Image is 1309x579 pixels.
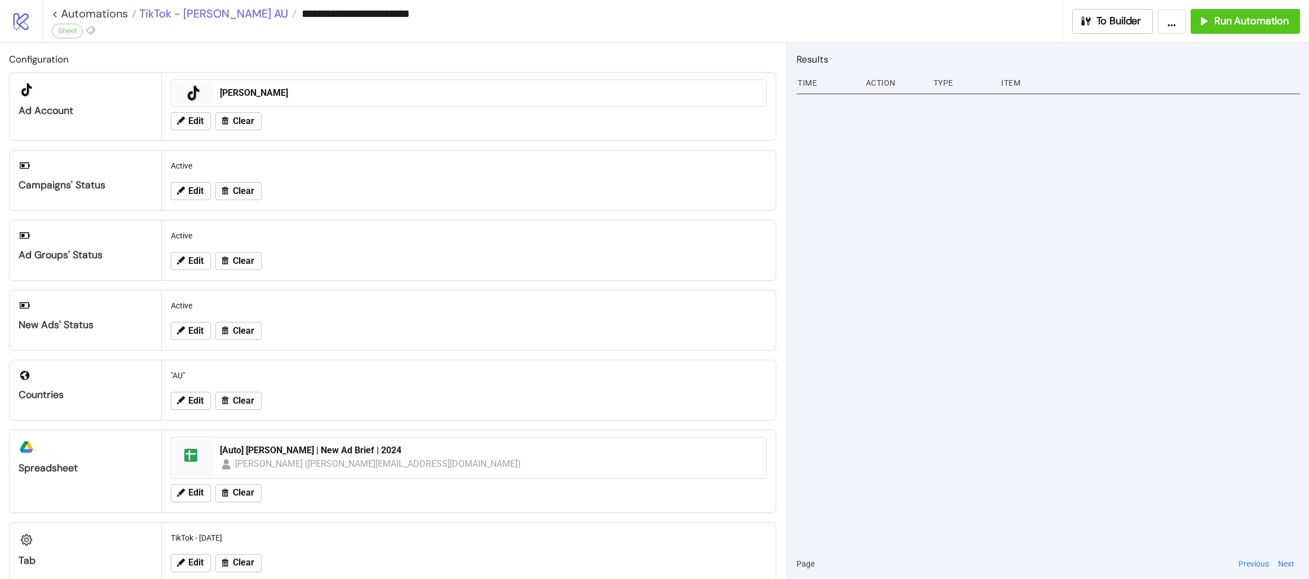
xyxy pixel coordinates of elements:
div: Sheet [52,24,83,38]
div: Active [166,295,771,316]
button: Edit [171,182,211,200]
span: Clear [233,116,254,126]
span: Edit [188,116,204,126]
a: < Automations [52,8,136,19]
span: Clear [233,558,254,568]
button: Edit [171,392,211,410]
button: ... [1157,9,1186,34]
button: Clear [215,484,262,502]
div: Active [166,155,771,176]
button: Edit [171,322,211,340]
h2: Results [797,52,1300,67]
span: Run Automation [1214,15,1289,28]
span: To Builder [1096,15,1142,28]
span: Clear [233,488,254,498]
a: TikTok - [PERSON_NAME] AU [136,8,297,19]
span: Clear [233,396,254,406]
button: Previous [1235,558,1272,570]
div: Active [166,225,771,246]
div: Spreadsheet [19,462,152,475]
span: Clear [233,326,254,336]
div: Campaigns' Status [19,179,152,192]
span: TikTok - [PERSON_NAME] AU [136,6,288,21]
div: [PERSON_NAME] [220,87,759,99]
span: Edit [188,186,204,196]
div: Ad Groups' Status [19,249,152,262]
span: Edit [188,558,204,568]
button: Clear [215,392,262,410]
div: Countries [19,388,152,401]
button: Edit [171,252,211,270]
div: [Auto] [PERSON_NAME] | New Ad Brief | 2024 [220,444,759,457]
button: Clear [215,322,262,340]
div: Action [865,72,925,94]
span: Edit [188,256,204,266]
span: Clear [233,186,254,196]
button: Edit [171,112,211,130]
div: Time [797,72,856,94]
button: Run Automation [1191,9,1300,34]
button: Clear [215,554,262,572]
button: Clear [215,182,262,200]
button: To Builder [1072,9,1153,34]
span: Page [797,558,815,570]
div: Item [1000,72,1300,94]
button: Clear [215,112,262,130]
div: New Ads' Status [19,319,152,332]
div: Tab [19,554,152,567]
button: Next [1275,558,1298,570]
div: Type [932,72,992,94]
span: Clear [233,256,254,266]
span: Edit [188,488,204,498]
div: [PERSON_NAME] ([PERSON_NAME][EMAIL_ADDRESS][DOMAIN_NAME]) [235,457,521,471]
button: Clear [215,252,262,270]
button: Edit [171,554,211,572]
span: Edit [188,396,204,406]
span: Edit [188,326,204,336]
div: TikTok - [DATE] [166,527,771,549]
h2: Configuration [9,52,776,67]
div: Ad Account [19,104,152,117]
button: Edit [171,484,211,502]
div: "AU" [166,365,771,386]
